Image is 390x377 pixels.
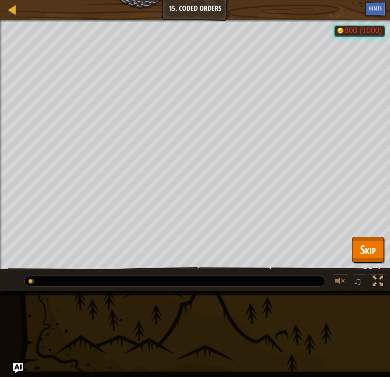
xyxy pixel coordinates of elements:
div: 900 (1000) [344,27,382,34]
div: Team 'humans' has 900 now of 1000 gold earned. [334,25,385,37]
button: Ask AI [13,363,23,373]
span: ♫ [354,275,362,287]
span: Skip [360,241,376,258]
button: Toggle fullscreen [370,274,386,291]
button: ♫ [352,274,366,291]
button: Skip [352,237,384,263]
span: Hints [369,4,382,12]
button: Adjust volume [332,274,348,291]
